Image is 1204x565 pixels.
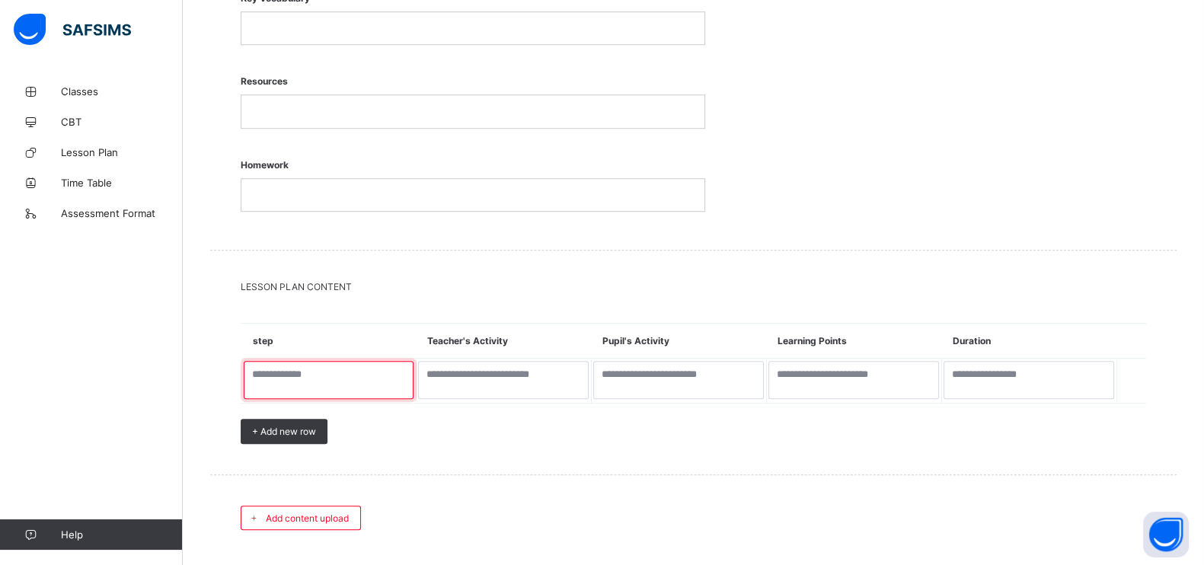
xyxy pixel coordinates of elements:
[416,324,591,359] th: Teacher's Activity
[241,281,1146,292] span: LESSON PLAN CONTENT
[1143,512,1189,557] button: Open asap
[591,324,766,359] th: Pupil's Activity
[61,116,183,128] span: CBT
[14,14,131,46] img: safsims
[61,528,182,541] span: Help
[766,324,941,359] th: Learning Points
[241,324,417,359] th: step
[252,426,316,437] span: + Add new row
[61,207,183,219] span: Assessment Format
[266,512,349,524] span: Add content upload
[241,152,705,178] span: Homework
[61,85,183,97] span: Classes
[61,177,183,189] span: Time Table
[941,324,1116,359] th: Duration
[241,68,705,94] span: Resources
[61,146,183,158] span: Lesson Plan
